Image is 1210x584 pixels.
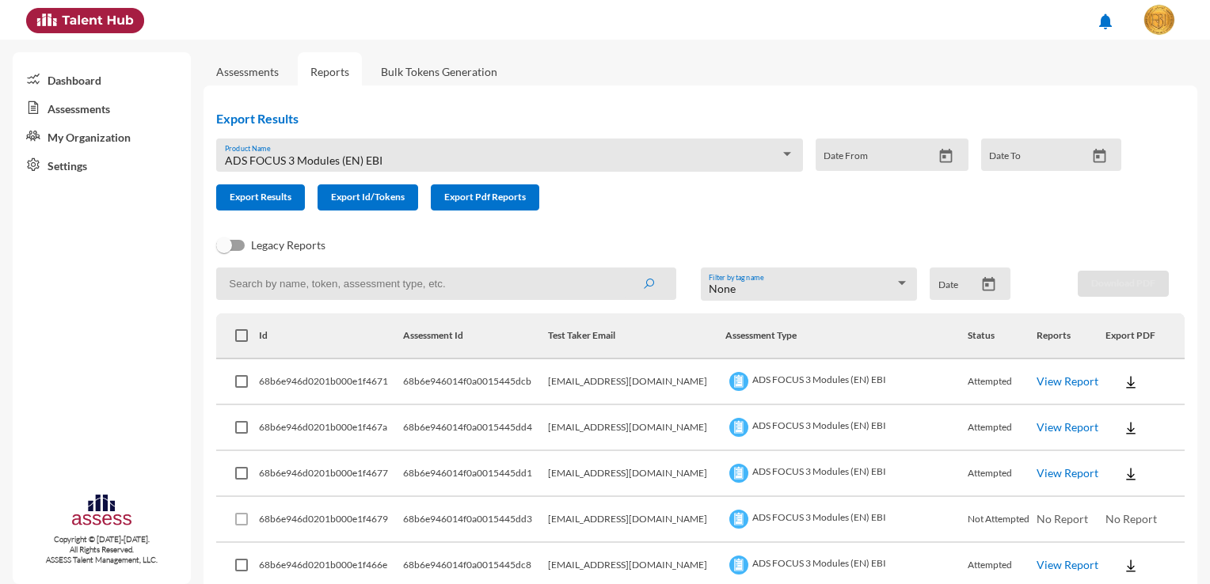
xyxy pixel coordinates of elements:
button: Open calendar [932,148,960,165]
td: Attempted [968,405,1037,451]
th: Assessment Type [725,313,968,359]
span: Export Pdf Reports [444,191,526,203]
a: Settings [13,150,191,179]
p: Copyright © [DATE]-[DATE]. All Rights Reserved. ASSESS Talent Management, LLC. [13,534,191,565]
th: Assessment Id [403,313,547,359]
td: 68b6e946d0201b000e1f4679 [259,497,403,543]
img: assesscompany-logo.png [70,492,133,531]
a: View Report [1037,558,1098,571]
button: Open calendar [1086,148,1113,165]
a: Assessments [13,93,191,122]
span: Export Results [230,191,291,203]
td: ADS FOCUS 3 Modules (EN) EBI [725,405,968,451]
a: Bulk Tokens Generation [368,52,510,91]
td: 68b6e946014f0a0015445dd1 [403,451,547,497]
span: Download PDF [1091,277,1155,289]
th: Status [968,313,1037,359]
h2: Export Results [216,111,1134,126]
span: Legacy Reports [251,236,325,255]
button: Export Id/Tokens [318,184,418,210]
a: Dashboard [13,65,191,93]
button: Open calendar [975,276,1003,293]
td: ADS FOCUS 3 Modules (EN) EBI [725,359,968,405]
td: [EMAIL_ADDRESS][DOMAIN_NAME] [548,359,726,405]
td: 68b6e946014f0a0015445dd3 [403,497,547,543]
span: ADS FOCUS 3 Modules (EN) EBI [225,154,382,167]
th: Reports [1037,313,1105,359]
td: [EMAIL_ADDRESS][DOMAIN_NAME] [548,497,726,543]
a: Assessments [216,65,279,78]
mat-icon: notifications [1096,12,1115,31]
td: 68b6e946d0201b000e1f467a [259,405,403,451]
a: My Organization [13,122,191,150]
span: No Report [1105,512,1157,525]
span: No Report [1037,512,1088,525]
button: Download PDF [1078,271,1169,297]
a: View Report [1037,420,1098,434]
th: Test Taker Email [548,313,726,359]
span: Export Id/Tokens [331,191,405,203]
button: Export Results [216,184,305,210]
input: Search by name, token, assessment type, etc. [216,267,676,300]
td: [EMAIL_ADDRESS][DOMAIN_NAME] [548,451,726,497]
td: Attempted [968,359,1037,405]
button: Export Pdf Reports [431,184,539,210]
a: View Report [1037,374,1098,388]
td: Not Attempted [968,497,1037,543]
th: Id [259,313,403,359]
a: View Report [1037,466,1098,480]
td: ADS FOCUS 3 Modules (EN) EBI [725,497,968,543]
span: None [709,282,736,295]
td: ADS FOCUS 3 Modules (EN) EBI [725,451,968,497]
a: Reports [298,52,362,91]
td: 68b6e946014f0a0015445dd4 [403,405,547,451]
td: [EMAIL_ADDRESS][DOMAIN_NAME] [548,405,726,451]
td: 68b6e946d0201b000e1f4671 [259,359,403,405]
td: 68b6e946014f0a0015445dcb [403,359,547,405]
td: Attempted [968,451,1037,497]
th: Export PDF [1105,313,1185,359]
td: 68b6e946d0201b000e1f4677 [259,451,403,497]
